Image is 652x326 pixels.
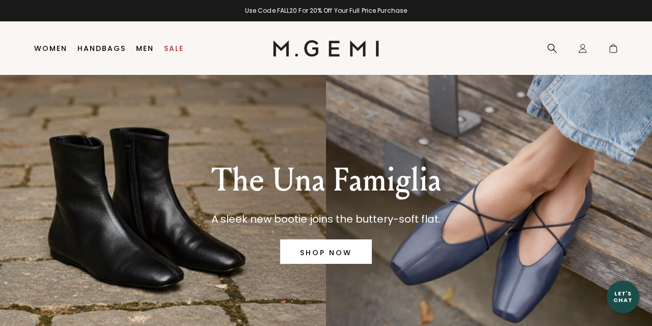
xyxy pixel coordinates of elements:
p: A sleek new bootie joins the buttery-soft flat. [211,211,441,227]
a: Sale [164,44,184,52]
img: M.Gemi [273,40,379,57]
a: Women [34,44,67,52]
div: Let's Chat [607,290,639,303]
a: Handbags [77,44,126,52]
a: SHOP NOW [280,239,372,264]
a: Men [136,44,154,52]
p: The Una Famiglia [211,162,441,199]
